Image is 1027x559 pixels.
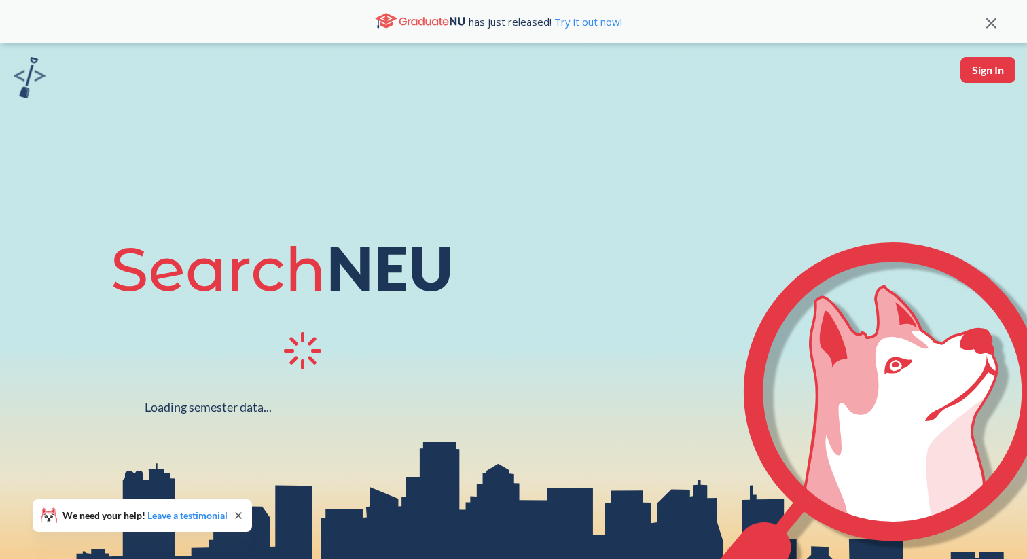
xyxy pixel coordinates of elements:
[960,57,1015,83] button: Sign In
[14,57,46,98] img: sandbox logo
[62,511,228,520] span: We need your help!
[147,509,228,521] a: Leave a testimonial
[552,15,622,29] a: Try it out now!
[469,14,622,29] span: has just released!
[14,57,46,103] a: sandbox logo
[145,399,272,415] div: Loading semester data...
